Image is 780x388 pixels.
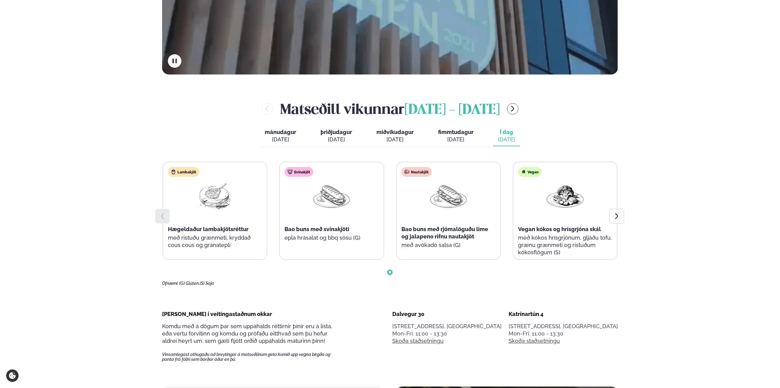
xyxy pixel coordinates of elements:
span: Vinsamlegast athugaðu að breytingar á matseðlinum geta komið upp vegna birgða og panta frá fólki ... [162,352,341,362]
span: (G) Glúten, [179,281,200,286]
span: [PERSON_NAME] í veitingastaðnum okkar [162,311,272,317]
span: fimmtudagur [438,129,473,135]
a: Skoða staðsetningu [392,337,444,345]
span: Go to slide 1 [389,271,391,274]
span: (S) Soja [200,281,214,286]
span: Í dag [498,129,515,136]
img: Vegan.png [546,182,585,210]
div: [DATE] [321,136,352,143]
div: [DATE] [376,136,414,143]
span: Ofnæmi: [162,281,178,286]
p: [STREET_ADDRESS], [GEOGRAPHIC_DATA] [509,323,618,330]
div: Lambakjöt [168,167,199,177]
div: Dalvegur 30 [392,310,502,318]
img: Lamb-Meat.png [195,182,234,210]
div: [DATE] [498,136,515,143]
span: miðvikudagur [376,129,414,135]
img: Panini.png [429,182,468,210]
p: epla hrásalat og bbq sósu (G) [285,234,379,241]
p: með kókos hrísgrjónum, gljáðu tofu, grænu grænmeti og ristuðum kókosflögum (S) [518,234,612,256]
img: beef.svg [405,169,409,174]
button: menu-btn-left [262,103,273,114]
div: [DATE] [438,136,473,143]
button: mánudagur [DATE] [260,126,301,146]
div: [DATE] [265,136,296,143]
img: Vegan.svg [521,169,526,174]
img: Lamb.svg [171,169,176,174]
span: [DATE] - [DATE] [405,103,500,117]
button: þriðjudagur [DATE] [316,126,357,146]
button: menu-btn-right [507,103,518,114]
button: miðvikudagur [DATE] [372,126,419,146]
span: þriðjudagur [321,129,352,135]
button: fimmtudagur [DATE] [433,126,478,146]
span: Hægeldaður lambakjötsréttur [168,226,249,232]
div: Katrínartún 4 [509,310,618,318]
h2: Matseðill vikunnar [280,99,500,119]
div: Nautakjöt [401,167,432,177]
p: með ristuðu grænmeti, kryddað cous cous og granatepli [168,234,262,249]
div: Mon-Fri: 11:00 - 13:30 [392,330,502,337]
img: Panini.png [312,182,351,210]
span: Vegan kókos og hrísgrjóna skál [518,226,601,232]
p: með avókadó salsa (G) [401,241,495,249]
div: Mon-Fri: 11:00 - 13:30 [509,330,618,337]
a: Cookie settings [6,369,19,382]
span: Bao buns með svínakjöti [285,226,349,232]
p: [STREET_ADDRESS], [GEOGRAPHIC_DATA] [392,323,502,330]
span: mánudagur [265,129,296,135]
div: Svínakjöt [285,167,313,177]
a: Skoða staðsetningu [509,337,560,345]
img: pork.svg [288,169,292,174]
span: Bao buns með rjómalöguðu lime og jalapeno rifnu nautakjöt [401,226,488,240]
span: Komdu með á dögum þar sem uppáhalds réttirnir þínir eru á lista, eða vertu forvitinn og komdu og ... [162,323,332,344]
div: Vegan [518,167,542,177]
button: Í dag [DATE] [493,126,520,146]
